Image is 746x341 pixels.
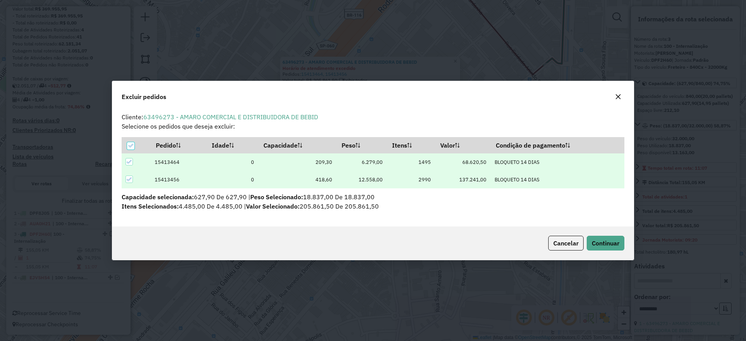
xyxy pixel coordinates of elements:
span: Cliente: [122,113,318,121]
p: Selecione os pedidos que deseja excluir: [122,122,624,131]
th: Pedido [151,137,207,153]
td: 15413456 [151,171,207,188]
span: Valor Selecionado: [246,202,300,210]
span: Itens Selecionados: [122,202,179,210]
span: 4.485,00 De 4.485,00 | [122,202,246,210]
span: Capacidade selecionada: [122,193,194,201]
td: 6.279,00 [336,153,387,171]
a: 63496273 - AMARO COMERCIAL E DISTRIBUIDORA DE BEBID [143,113,318,121]
th: Idade [207,137,258,153]
td: BLOQUETO 14 DIAS [491,171,624,188]
p: 627,90 De 627,90 | 18.837,00 De 18.837,00 [122,192,624,202]
td: 68.620,50 [435,153,490,171]
button: Continuar [587,236,624,251]
th: Peso [336,137,387,153]
td: 12.558,00 [336,171,387,188]
span: Excluir pedidos [122,92,166,101]
td: 209,30 [258,153,336,171]
span: Continuar [592,239,619,247]
td: 0 [207,153,258,171]
td: 137.241,00 [435,171,490,188]
span: Peso Selecionado: [250,193,303,201]
th: Valor [435,137,490,153]
span: Cancelar [553,239,579,247]
button: Cancelar [548,236,584,251]
th: Itens [387,137,435,153]
td: 0 [207,171,258,188]
td: 2990 [387,171,435,188]
td: 418,60 [258,171,336,188]
th: Capacidade [258,137,336,153]
td: 15413464 [151,153,207,171]
th: Condição de pagamento [491,137,624,153]
td: BLOQUETO 14 DIAS [491,153,624,171]
td: 1495 [387,153,435,171]
p: 205.861,50 De 205.861,50 [122,202,624,211]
